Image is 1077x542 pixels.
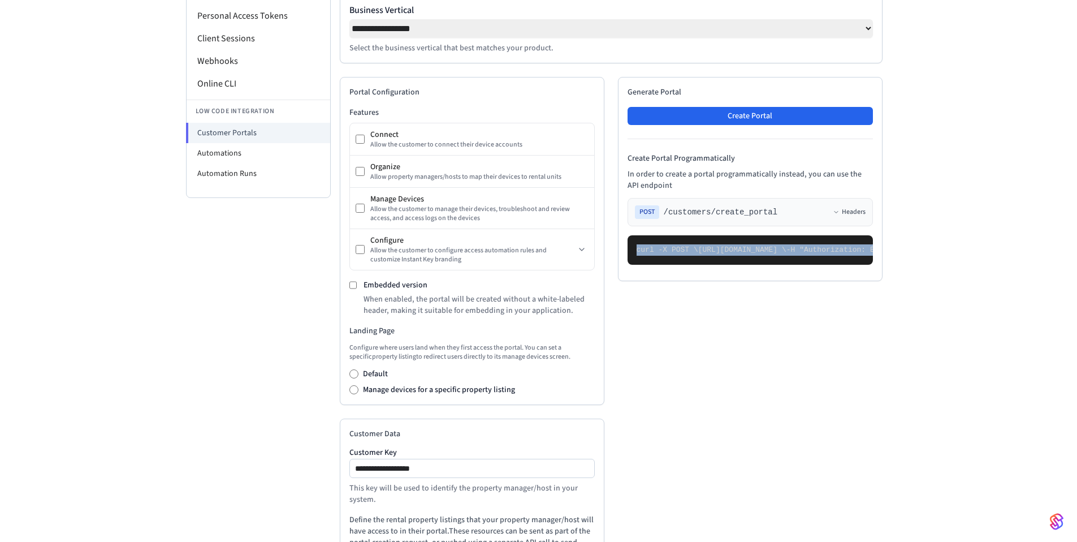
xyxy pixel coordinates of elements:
label: Customer Key [349,449,595,457]
div: Connect [370,129,589,140]
li: Automation Runs [187,164,330,184]
h3: Landing Page [349,325,595,337]
span: curl -X POST \ [637,246,698,254]
li: Low Code Integration [187,100,330,123]
button: Headers [833,208,866,217]
span: POST [635,205,659,219]
div: Configure [370,235,575,246]
label: Embedded version [364,279,427,291]
div: Organize [370,161,589,173]
img: SeamLogoGradient.69752ec5.svg [1050,513,1063,531]
h4: Create Portal Programmatically [628,153,873,164]
li: Personal Access Tokens [187,5,330,27]
label: Manage devices for a specific property listing [363,384,515,395]
div: Allow the customer to configure access automation rules and customize Instant Key branding [370,246,575,264]
span: [URL][DOMAIN_NAME] \ [698,246,786,254]
li: Client Sessions [187,27,330,50]
div: Allow property managers/hosts to map their devices to rental units [370,173,589,182]
span: /customers/create_portal [664,207,778,218]
div: Allow the customer to manage their devices, troubleshoot and review access, and access logs on th... [370,205,589,223]
li: Webhooks [187,50,330,72]
h2: Portal Configuration [349,87,595,98]
p: When enabled, the portal will be created without a white-labeled header, making it suitable for e... [364,294,595,316]
p: This key will be used to identify the property manager/host in your system. [349,483,595,505]
h2: Generate Portal [628,87,873,98]
div: Manage Devices [370,193,589,205]
div: Allow the customer to connect their device accounts [370,140,589,149]
label: Default [363,368,388,380]
h3: Features [349,107,595,118]
h2: Customer Data [349,428,595,440]
p: Configure where users land when they first access the portal. You can set a specific property lis... [349,343,595,362]
li: Online CLI [187,72,330,95]
p: In order to create a portal programmatically instead, you can use the API endpoint [628,169,873,191]
button: Create Portal [628,107,873,125]
li: Customer Portals [186,123,330,143]
span: -H "Authorization: Bearer seam_api_key_123456" \ [786,246,998,254]
li: Automations [187,143,330,164]
p: Select the business vertical that best matches your product. [349,42,873,54]
label: Business Vertical [349,3,873,17]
